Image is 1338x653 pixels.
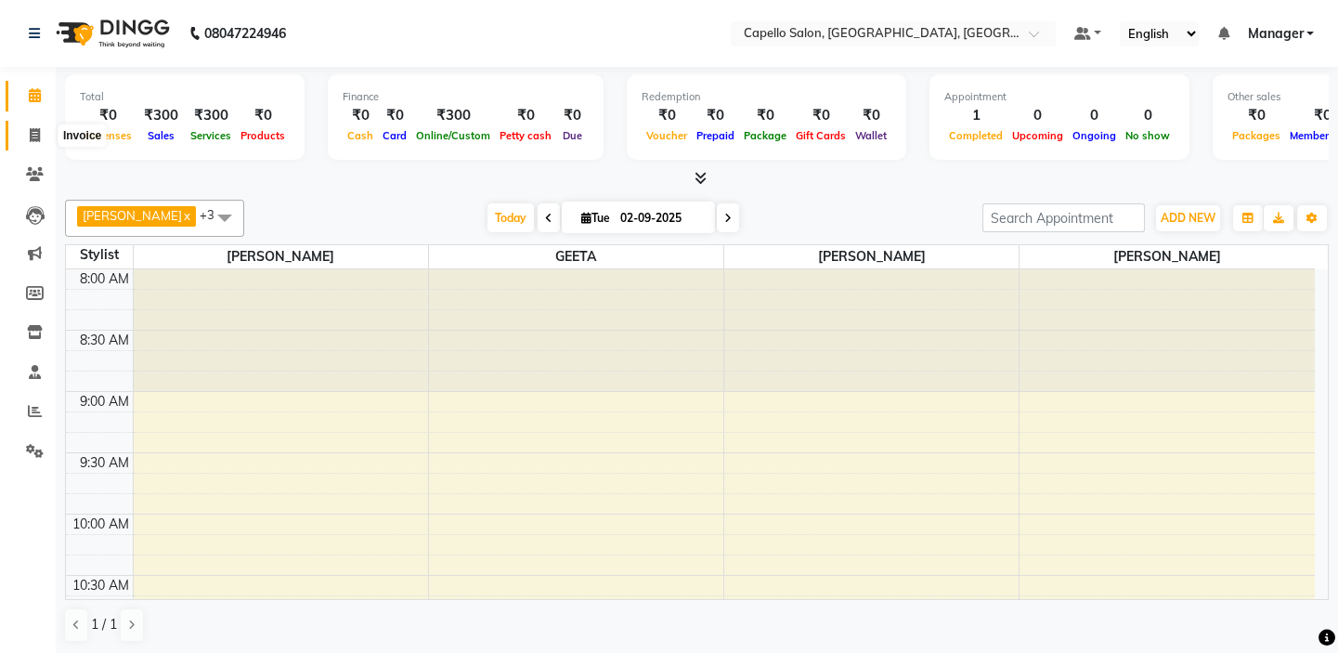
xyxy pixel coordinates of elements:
[692,129,739,142] span: Prepaid
[69,515,133,534] div: 10:00 AM
[944,105,1007,126] div: 1
[944,129,1007,142] span: Completed
[495,105,556,126] div: ₹0
[1007,129,1068,142] span: Upcoming
[343,105,378,126] div: ₹0
[724,245,1019,268] span: [PERSON_NAME]
[982,203,1145,232] input: Search Appointment
[642,129,692,142] span: Voucher
[851,129,891,142] span: Wallet
[739,105,791,126] div: ₹0
[429,245,723,268] span: GEETA
[236,105,290,126] div: ₹0
[76,392,133,411] div: 9:00 AM
[343,89,589,105] div: Finance
[378,105,411,126] div: ₹0
[378,129,411,142] span: Card
[1121,105,1175,126] div: 0
[186,105,236,126] div: ₹300
[76,453,133,473] div: 9:30 AM
[182,208,190,223] a: x
[66,245,133,265] div: Stylist
[76,269,133,289] div: 8:00 AM
[642,105,692,126] div: ₹0
[558,129,587,142] span: Due
[91,615,117,634] span: 1 / 1
[80,105,136,126] div: ₹0
[83,208,182,223] span: [PERSON_NAME]
[791,129,851,142] span: Gift Cards
[1007,105,1068,126] div: 0
[200,207,228,222] span: +3
[69,576,133,595] div: 10:30 AM
[495,129,556,142] span: Petty cash
[411,105,495,126] div: ₹300
[47,7,175,59] img: logo
[1121,129,1175,142] span: No show
[1068,129,1121,142] span: Ongoing
[615,204,708,232] input: 2025-09-02
[1161,211,1215,225] span: ADD NEW
[1068,105,1121,126] div: 0
[739,129,791,142] span: Package
[411,129,495,142] span: Online/Custom
[1020,245,1315,268] span: [PERSON_NAME]
[944,89,1175,105] div: Appointment
[76,331,133,350] div: 8:30 AM
[134,245,428,268] span: [PERSON_NAME]
[577,211,615,225] span: Tue
[136,105,186,126] div: ₹300
[1228,105,1285,126] div: ₹0
[204,7,286,59] b: 08047224946
[1228,129,1285,142] span: Packages
[80,89,290,105] div: Total
[343,129,378,142] span: Cash
[1156,205,1220,231] button: ADD NEW
[143,129,179,142] span: Sales
[236,129,290,142] span: Products
[58,124,106,147] div: Invoice
[487,203,534,232] span: Today
[1247,24,1303,44] span: Manager
[791,105,851,126] div: ₹0
[851,105,891,126] div: ₹0
[556,105,589,126] div: ₹0
[692,105,739,126] div: ₹0
[186,129,236,142] span: Services
[642,89,891,105] div: Redemption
